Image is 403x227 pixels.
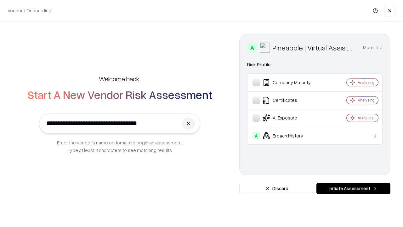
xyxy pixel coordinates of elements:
button: Discard [239,183,314,194]
div: Breach History [253,132,328,139]
div: Company Maturity [253,79,328,86]
div: AI Exposure [253,114,328,122]
img: Pineapple | Virtual Assistant Agency [260,43,270,53]
div: A [247,43,257,53]
h5: Welcome back, [99,74,140,83]
div: Analyzing [358,115,375,120]
button: Initiate Assessment [316,183,390,194]
h2: Start A New Vendor Risk Assessment [27,88,212,101]
div: A [253,132,260,139]
div: Analyzing [358,80,375,85]
button: More info [363,42,383,53]
div: Certificates [253,96,328,104]
div: Analyzing [358,97,375,103]
div: Pineapple | Virtual Assistant Agency [272,43,355,53]
p: Vendor / Onboarding [8,7,51,14]
p: Enter the vendor’s name or domain to begin an assessment. Type at least 3 characters to see match... [57,139,183,154]
div: Risk Profile [247,61,383,68]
